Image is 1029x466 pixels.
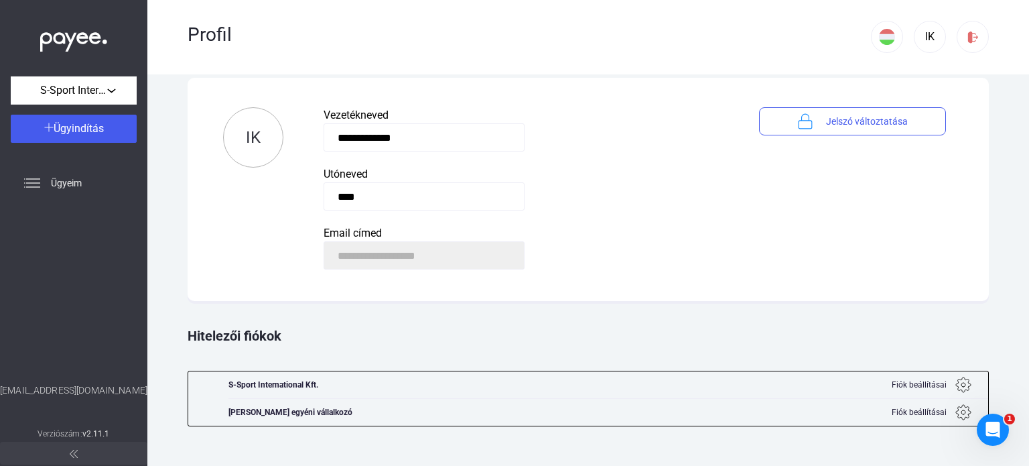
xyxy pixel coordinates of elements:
[871,21,903,53] button: HU
[324,225,719,241] div: Email címed
[11,76,137,105] button: S-Sport International Kft.
[44,123,54,132] img: plus-white.svg
[918,29,941,45] div: IK
[51,175,82,191] span: Ügyeim
[54,122,104,135] span: Ügyindítás
[966,30,980,44] img: logout-red
[228,371,352,398] div: S-Sport International Kft.
[957,21,989,53] button: logout-red
[228,399,352,426] div: [PERSON_NAME] egyéni vállalkozó
[82,429,110,439] strong: v2.11.1
[324,166,719,182] div: Utóneved
[40,82,107,99] span: S-Sport International Kft.
[188,308,989,364] div: Hitelezői fiókok
[879,29,895,45] img: HU
[324,107,719,123] div: Vezetékneved
[874,371,988,398] button: Fiók beállításai
[759,107,946,135] button: lock-blueJelszó változtatása
[246,128,261,147] span: IK
[24,175,40,191] img: list.svg
[188,23,871,46] div: Profil
[955,404,971,420] img: gear.svg
[955,377,971,393] img: gear.svg
[70,450,78,458] img: arrow-double-left-grey.svg
[40,25,107,52] img: white-payee-white-dot.svg
[874,399,988,426] button: Fiók beállításai
[797,113,813,129] img: lock-blue
[892,377,947,393] span: Fiók beállításai
[914,21,946,53] button: IK
[892,404,947,420] span: Fiók beállításai
[223,107,283,168] button: IK
[826,113,908,129] span: Jelszó változtatása
[11,115,137,143] button: Ügyindítás
[977,414,1009,446] iframe: Intercom live chat
[1004,414,1015,424] span: 1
